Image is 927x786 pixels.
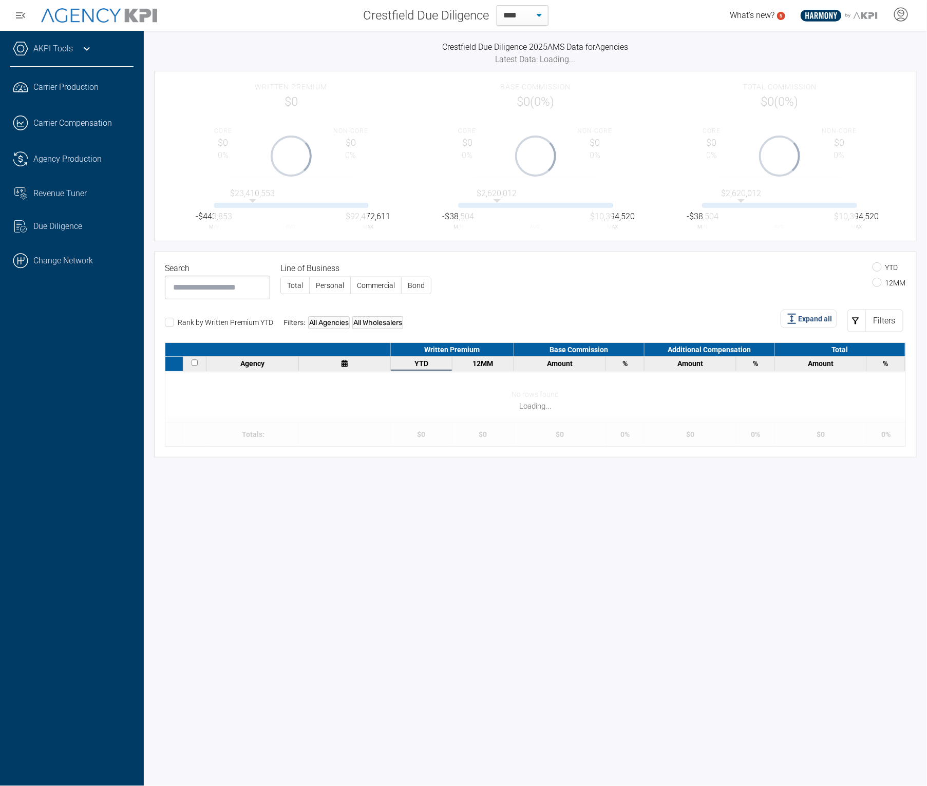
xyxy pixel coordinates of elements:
text: 5 [780,13,783,18]
div: Additional Compensation [645,343,775,356]
label: Bond [402,277,431,294]
div: Loading... [165,400,905,412]
div: oval-loading [269,134,313,178]
span: Min value [443,210,475,223]
div: oval-loading [514,134,558,178]
span: Expand all [798,314,832,324]
div: Amount [647,359,733,368]
span: Max [852,223,862,231]
label: Commercial [351,277,401,294]
div: Amount [517,359,603,368]
legend: Line of Business [280,262,431,275]
button: Expand all [781,310,837,328]
a: AKPI Tools [33,43,73,55]
div: Base Commission [514,343,645,356]
div: % [739,359,772,368]
span: Min [453,223,463,231]
div: Amount [778,359,864,368]
span: Max value [835,210,879,223]
span: Crestfield Due Diligence [363,6,489,25]
span: 12 months data from the last reported month [473,359,494,368]
label: Total [281,277,309,294]
div: Filters [865,310,903,332]
button: Filters [847,310,903,332]
span: Due Diligence [33,220,82,233]
span: Max [607,223,618,231]
div: Filters: [283,316,403,329]
span: Max [363,223,373,231]
div: Agency [209,359,296,368]
a: 5 [777,12,785,20]
label: YTD [873,263,898,272]
span: Carrier Production [33,81,99,93]
span: What's new? [730,10,774,20]
div: oval-loading [758,134,802,178]
label: Search [165,262,194,275]
label: 12MM [873,279,906,287]
div: % [869,359,902,368]
div: All Wholesalers [352,316,403,329]
span: Max value [590,210,635,223]
span: Min [698,223,708,231]
span: Revenue Tuner [33,187,87,200]
label: Personal [310,277,350,294]
span: Min value [687,210,718,223]
span: Crestfield Due Diligence [443,42,529,52]
div: Written Premium [391,343,514,356]
div: % [609,359,641,368]
img: AgencyKPI [41,8,157,23]
span: Max value [346,210,390,223]
label: Rank by Written Premium YTD [165,318,273,327]
div: YTD [393,359,449,368]
span: Min value [196,210,232,223]
span: Min [209,223,219,231]
span: 2025 AMS Data for Agencies [529,42,629,52]
div: All Agencies [308,316,350,329]
span: Latest Data: Loading... [496,54,576,64]
div: Total [775,343,905,356]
